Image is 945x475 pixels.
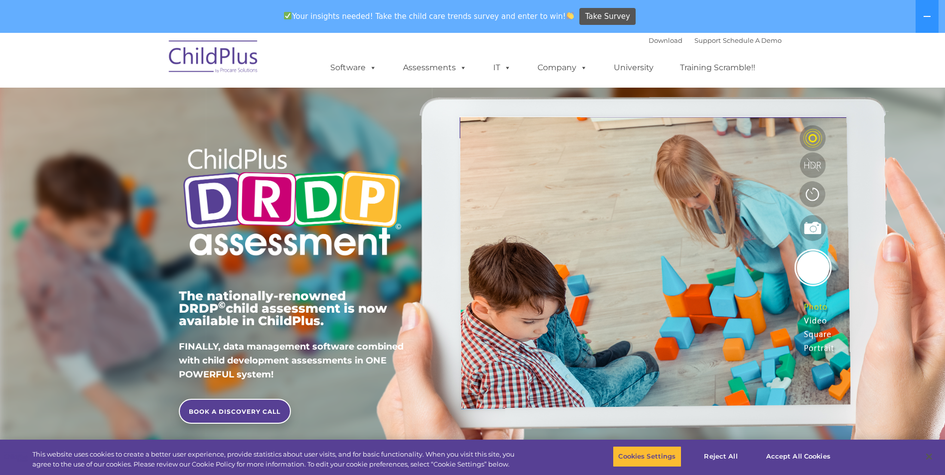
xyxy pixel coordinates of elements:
[761,446,836,467] button: Accept All Cookies
[483,58,521,78] a: IT
[528,58,597,78] a: Company
[393,58,477,78] a: Assessments
[284,12,291,19] img: ✅
[613,446,681,467] button: Cookies Settings
[690,446,752,467] button: Reject All
[179,288,387,328] span: The nationally-renowned DRDP child assessment is now available in ChildPlus.
[604,58,664,78] a: University
[320,58,387,78] a: Software
[179,399,291,424] a: BOOK A DISCOVERY CALL
[179,135,405,272] img: Copyright - DRDP Logo Light
[218,299,226,311] sup: ©
[918,446,940,468] button: Close
[566,12,574,19] img: 👏
[649,36,782,44] font: |
[694,36,721,44] a: Support
[723,36,782,44] a: Schedule A Demo
[280,6,578,26] span: Your insights needed! Take the child care trends survey and enter to win!
[164,33,264,83] img: ChildPlus by Procare Solutions
[649,36,682,44] a: Download
[32,450,520,469] div: This website uses cookies to create a better user experience, provide statistics about user visit...
[579,8,636,25] a: Take Survey
[179,341,404,380] span: FINALLY, data management software combined with child development assessments in ONE POWERFUL sys...
[585,8,630,25] span: Take Survey
[670,58,765,78] a: Training Scramble!!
